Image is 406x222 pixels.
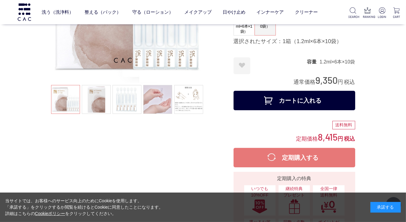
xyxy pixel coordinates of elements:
a: 日やけ止め [223,4,245,20]
dt: 容量 [307,59,320,65]
span: 税込 [344,79,355,85]
span: 円 [338,79,343,85]
a: SEARCH [348,7,358,19]
a: RANKING [363,7,372,19]
a: メイクアップ [184,4,212,20]
span: 9,350 [316,74,338,86]
button: 定期購入する [234,148,355,167]
span: いつでも10%OFF [247,186,272,199]
a: お気に入りに登録する [234,57,250,74]
a: Cookieポリシー [35,211,65,216]
div: 送料無料 [332,121,355,129]
span: 通常価格 [294,79,316,85]
a: 整える（パック） [85,4,121,20]
span: 全国一律 送料無料 [316,186,341,199]
span: 税込 [344,136,355,142]
p: SEARCH [348,15,358,19]
div: 定期購入の特典 [236,175,353,182]
a: LOGIN [377,7,387,19]
span: 定期価格 [296,135,318,142]
button: カートに入れる [234,91,355,110]
p: LOGIN [377,15,387,19]
div: 当サイトでは、お客様へのサービス向上のためにCookieを使用します。 「承諾する」をクリックするか閲覧を続けるとCookieに同意したことになります。 詳細はこちらの をクリックしてください。 [5,198,163,217]
div: 選択されたサイズ：1箱（1.2ml×6本×10袋） [234,38,355,45]
a: 洗う（洗浄料） [42,4,74,20]
div: 承諾する [370,202,401,213]
a: クリーナー [295,4,318,20]
dd: 1.2ml×6本×10袋 [320,59,355,65]
p: CART [392,15,401,19]
span: 継続特典 プレゼント [282,186,307,199]
a: CART [392,7,401,19]
p: RANKING [363,15,372,19]
span: 8,415 [318,131,338,142]
span: 円 [338,136,343,142]
a: インナーケア [257,4,284,20]
img: logo [17,3,32,21]
a: 守る（ローション） [132,4,173,20]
